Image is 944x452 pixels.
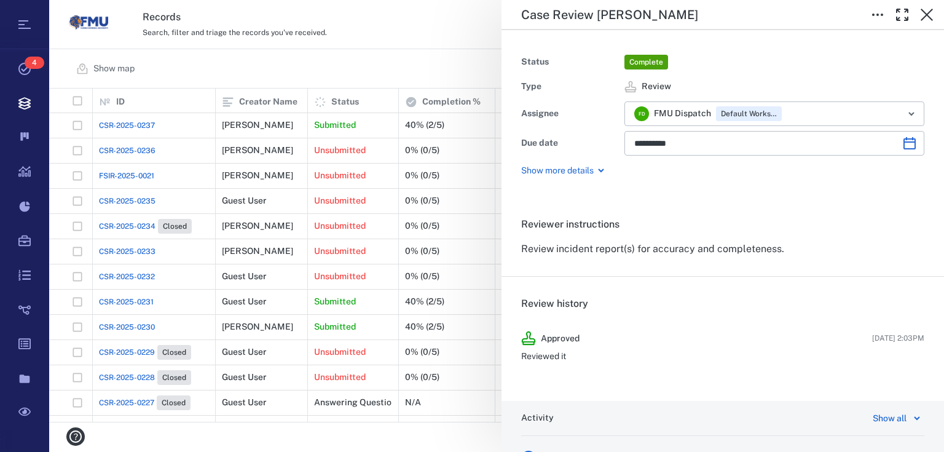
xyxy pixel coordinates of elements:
div: Due date [521,135,619,152]
div: Status [521,54,619,71]
button: Open [903,105,920,122]
p: Review incident report(s) for accuracy and completeness. [521,242,924,256]
span: [DATE] 2:03PM [872,333,924,344]
p: Show more details [521,165,594,177]
span: FMU Dispatch [654,108,711,120]
h6: Reviewer instructions [521,217,924,232]
span: 4 [25,57,44,69]
p: Reviewed it [521,351,924,363]
h5: Case Review [PERSON_NAME] [521,7,698,23]
div: Show all [873,411,907,426]
span: Review [642,81,671,93]
p: Approved [541,333,580,345]
span: Default Workspace [718,109,779,119]
button: Close [914,2,939,27]
h6: Activity [521,412,554,424]
button: Toggle to Edit Boxes [865,2,890,27]
span: Complete [627,57,666,68]
button: Choose date, selected date is Sep 25, 2025 [897,131,922,156]
div: Approved[DATE] 2:03PMReviewed it [511,321,934,381]
div: Assignee [521,105,619,122]
div: Type [521,78,619,95]
button: Toggle Fullscreen [890,2,914,27]
div: F D [634,106,649,121]
h6: Review history [521,296,924,311]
